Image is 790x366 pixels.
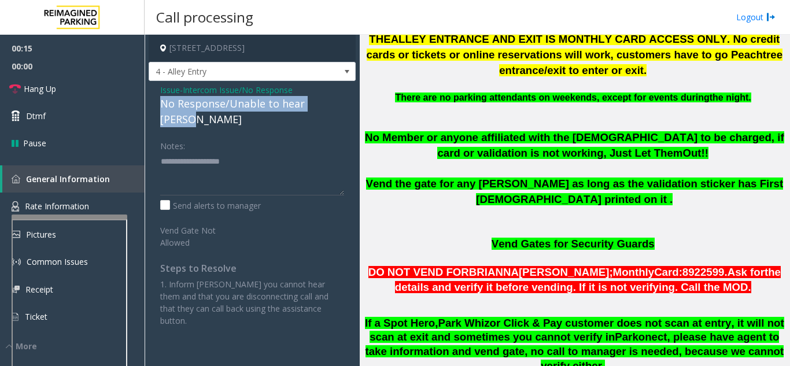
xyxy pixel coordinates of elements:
[149,62,314,81] span: 4 - Alley Entry
[12,201,19,212] img: 'icon'
[160,96,344,127] div: No Response/Unable to hear [PERSON_NAME]
[365,131,784,159] span: No Member or anyone affiliated with the [DEMOGRAPHIC_DATA] to be charged, if card or validation i...
[26,110,46,122] span: Dtmf
[160,199,261,212] label: Send alerts to manager
[26,173,110,184] span: General Information
[160,263,344,274] h4: Steps to Resolve
[2,165,145,193] a: General Information
[157,220,237,249] label: Vend Gate Not Allowed
[370,317,784,343] span: or Click & Pay customer does not scan at entry, it will not scan at exit and sometimes you cannot...
[368,266,469,278] span: DO NOT VEND FOR
[395,93,709,102] span: There are no parking attendants on weekends, except for events during
[615,331,667,343] span: Parkonect
[365,317,438,329] span: If a Spot Hero,
[728,266,765,278] span: Ask for
[183,84,293,96] span: Intercom Issue/No Response
[369,33,390,45] span: THE
[710,93,749,102] span: the night
[682,266,728,278] span: 8922599.
[613,266,655,278] span: Monthly
[438,317,489,329] span: Park Whiz
[6,340,145,352] div: More
[23,137,46,149] span: Pause
[519,266,613,278] span: [PERSON_NAME];
[160,84,180,96] span: Issue
[160,278,344,327] p: 1. Inform [PERSON_NAME] you cannot hear them and that you are disconnecting call and that they ca...
[24,83,56,95] span: Hang Up
[12,175,20,183] img: 'icon'
[160,136,185,152] label: Notes:
[492,238,655,250] span: Vend Gates for Security Guards
[366,178,784,205] span: Vend the gate for any [PERSON_NAME] as long as the validation sticker has First [DEMOGRAPHIC_DATA...
[25,201,89,212] span: Rate Information
[367,33,783,76] span: ALLEY ENTRANCE AND EXIT IS MONTHLY CARD ACCESS ONLY. No credit cards or tickets or online reserva...
[469,266,519,278] span: BRIANNA
[654,266,682,278] span: Card:
[149,35,356,62] h4: [STREET_ADDRESS]
[180,84,293,95] span: -
[766,11,776,23] img: logout
[748,93,751,102] span: .
[150,3,259,31] h3: Call processing
[682,147,708,159] span: Out!!
[395,266,781,294] span: the details and verify it before vending. If it is not verifying. Call the MOD.
[736,11,776,23] a: Logout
